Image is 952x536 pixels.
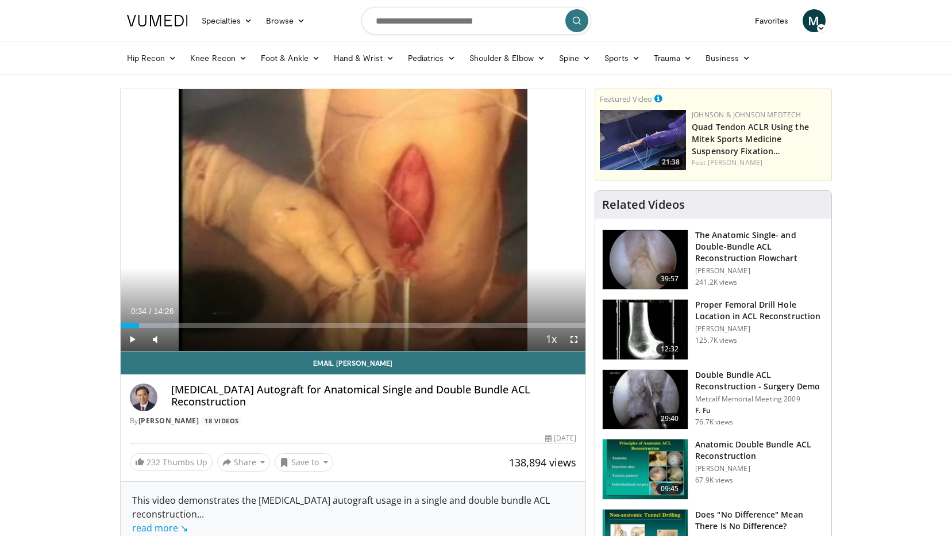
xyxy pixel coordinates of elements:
div: This video demonstrates the [MEDICAL_DATA] autograft usage in a single and double bundle ACL reco... [132,493,575,535]
h3: Proper Femoral Drill Hole Location in ACL Reconstruction [695,299,824,322]
a: 29:40 Double Bundle ACL Reconstruction - Surgery Demo Metcalf Memorial Meeting 2009 F. Fu 76.7K v... [602,369,824,430]
a: 18 Videos [201,416,243,426]
button: Play [121,328,144,351]
a: Knee Recon [183,47,254,70]
a: Spine [552,47,598,70]
img: 38685_0000_3.png.150x105_q85_crop-smart_upscale.jpg [603,439,688,499]
img: VuMedi Logo [127,15,188,26]
a: Hip Recon [120,47,184,70]
button: Save to [275,453,333,472]
span: ... [132,508,204,534]
h3: The Anatomic Single- and Double-Bundle ACL Reconstruction Flowchart [695,229,824,264]
span: 0:34 [131,307,147,316]
a: Specialties [195,9,260,32]
button: Mute [144,328,167,351]
p: Metcalf Memorial Meeting 2009 [695,395,824,404]
a: 232 Thumbs Up [130,453,213,471]
video-js: Video Player [121,89,586,351]
p: 76.7K views [695,418,733,427]
p: 241.2K views [695,278,737,287]
p: [PERSON_NAME] [695,266,824,275]
span: 12:32 [656,343,684,355]
a: [PERSON_NAME] [138,416,199,426]
a: [PERSON_NAME] [708,158,762,167]
p: [PERSON_NAME] [695,464,824,473]
a: Shoulder & Elbow [462,47,552,70]
a: Sports [598,47,647,70]
a: 09:45 Anatomic Double Bundle ACL Reconstruction [PERSON_NAME] 67.9K views [602,439,824,500]
a: 12:32 Proper Femoral Drill Hole Location in ACL Reconstruction [PERSON_NAME] 125.7K views [602,299,824,360]
a: Business [699,47,757,70]
span: 39:57 [656,273,684,285]
a: read more ↘ [132,522,188,534]
a: Johnson & Johnson MedTech [692,110,801,120]
img: Fu_0_3.png.150x105_q85_crop-smart_upscale.jpg [603,230,688,290]
a: M [803,9,826,32]
h4: [MEDICAL_DATA] Autograft for Anatomical Single and Double Bundle ACL Reconstruction [171,384,577,408]
a: Pediatrics [401,47,462,70]
a: Hand & Wrist [327,47,401,70]
p: [PERSON_NAME] [695,324,824,334]
img: ffu_3.png.150x105_q85_crop-smart_upscale.jpg [603,370,688,430]
small: Featured Video [600,94,652,104]
a: Email [PERSON_NAME] [121,351,586,374]
img: b78fd9da-dc16-4fd1-a89d-538d899827f1.150x105_q85_crop-smart_upscale.jpg [600,110,686,170]
p: 125.7K views [695,336,737,345]
span: 138,894 views [509,455,576,469]
p: 67.9K views [695,476,733,485]
a: Quad Tendon ACLR Using the Mitek Sports Medicine Suspensory Fixation… [692,121,809,156]
span: / [149,307,152,316]
span: 29:40 [656,413,684,424]
img: Title_01_100001165_3.jpg.150x105_q85_crop-smart_upscale.jpg [603,300,688,359]
a: Foot & Ankle [254,47,327,70]
button: Fullscreen [562,328,585,351]
h3: Does "No Difference" Mean There Is No Difference? [695,509,824,532]
div: By [130,416,577,426]
div: Progress Bar [121,323,586,328]
button: Share [217,453,271,472]
a: Trauma [647,47,699,70]
div: [DATE] [545,433,576,443]
div: Feat. [692,158,827,168]
a: 21:38 [600,110,686,170]
p: F. Fu [695,406,824,415]
button: Playback Rate [539,328,562,351]
img: Avatar [130,384,157,411]
span: 14:26 [153,307,174,316]
a: Browse [259,9,312,32]
span: 09:45 [656,483,684,495]
input: Search topics, interventions [361,7,591,35]
span: 232 [147,457,160,468]
h4: Related Videos [602,198,685,212]
span: 21:38 [658,157,683,167]
a: Favorites [748,9,796,32]
h3: Double Bundle ACL Reconstruction - Surgery Demo [695,369,824,392]
h3: Anatomic Double Bundle ACL Reconstruction [695,439,824,462]
a: 39:57 The Anatomic Single- and Double-Bundle ACL Reconstruction Flowchart [PERSON_NAME] 241.2K views [602,229,824,290]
